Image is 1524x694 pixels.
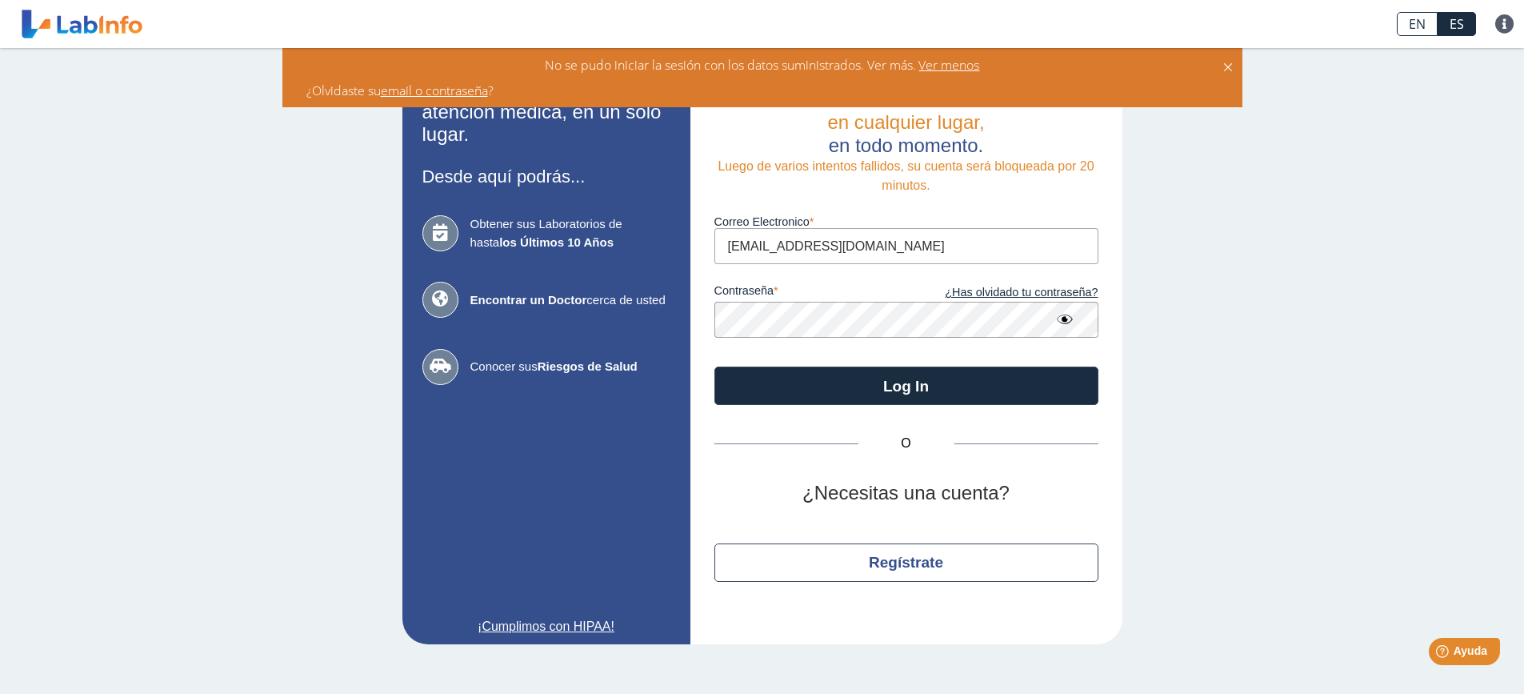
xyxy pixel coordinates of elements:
[714,215,1098,228] label: Correo Electronico
[422,617,670,636] a: ¡Cumplimos con HIPAA!
[499,235,614,249] b: los Últimos 10 Años
[714,544,1098,582] button: Regístrate
[470,291,670,310] span: cerca de usted
[470,293,587,307] b: Encontrar un Doctor
[718,159,1094,192] span: Luego de varios intentos fallidos, su cuenta será bloqueada por 20 minutos.
[422,166,670,187] h3: Desde aquí podrás...
[827,111,984,133] span: en cualquier lugar,
[422,78,670,146] h2: Todas sus necesidades de atención médica, en un solo lugar.
[538,359,638,373] b: Riesgos de Salud
[714,367,1098,405] button: Log In
[470,215,670,251] span: Obtener sus Laboratorios de hasta
[858,434,954,453] span: O
[906,284,1098,302] a: ¿Has olvidado tu contraseña?
[306,82,494,99] span: ¿Olvidaste su ?
[545,56,916,74] span: No se pudo iniciar la sesión con los datos suministrados. Ver más.
[470,358,670,376] span: Conocer sus
[1438,12,1476,36] a: ES
[714,284,906,302] label: contraseña
[1382,632,1506,676] iframe: Help widget launcher
[714,482,1098,505] h2: ¿Necesitas una cuenta?
[381,82,488,99] a: email o contraseña
[829,134,983,156] span: en todo momento.
[916,56,980,74] span: Ver menos
[1397,12,1438,36] a: EN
